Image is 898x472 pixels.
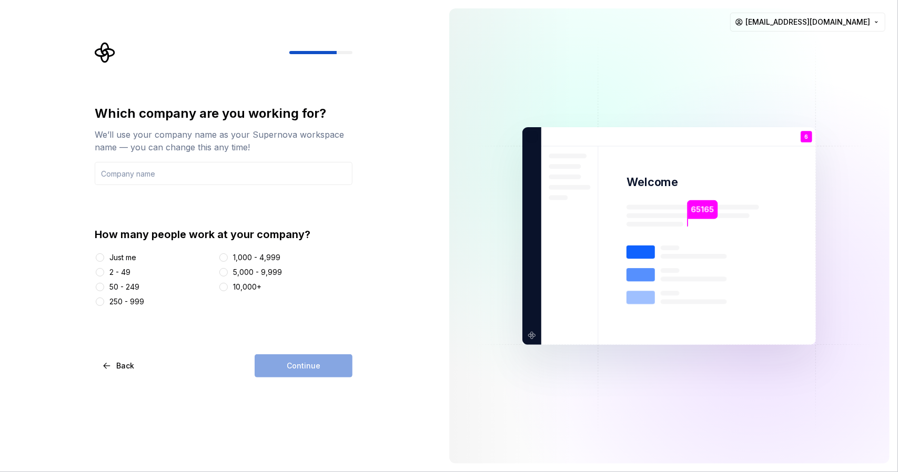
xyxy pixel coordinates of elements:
[95,162,352,185] input: Company name
[95,227,352,242] div: How many people work at your company?
[730,13,885,32] button: [EMAIL_ADDRESS][DOMAIN_NAME]
[109,252,136,263] div: Just me
[805,134,809,140] p: 6
[233,252,280,263] div: 1,000 - 4,999
[233,282,261,292] div: 10,000+
[233,267,282,278] div: 5,000 - 9,999
[95,354,143,377] button: Back
[109,267,130,278] div: 2 - 49
[691,204,714,216] p: 65165
[95,42,116,63] svg: Supernova Logo
[627,175,678,190] p: Welcome
[95,128,352,153] div: We’ll use your company name as your Supernova workspace name — you can change this any time!
[95,105,352,122] div: Which company are you working for?
[116,361,134,371] span: Back
[109,296,144,307] div: 250 - 999
[109,282,139,292] div: 50 - 249
[745,17,870,27] span: [EMAIL_ADDRESS][DOMAIN_NAME]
